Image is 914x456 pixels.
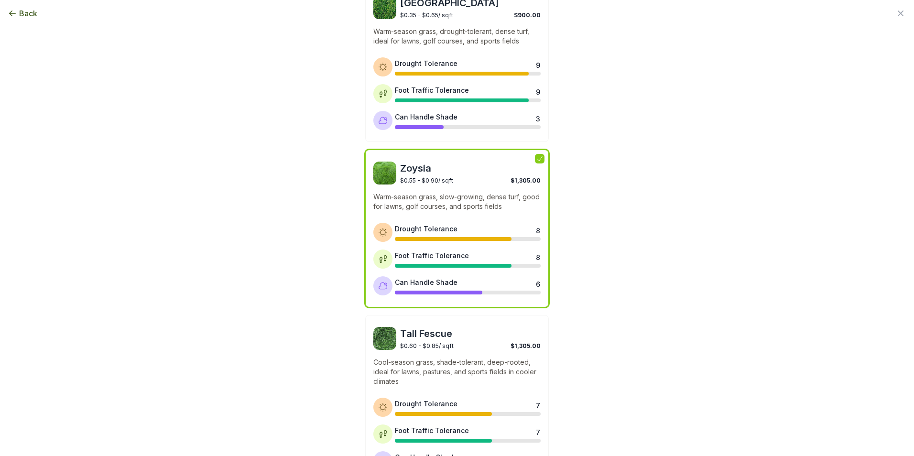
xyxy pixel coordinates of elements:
[536,279,540,287] div: 6
[395,85,469,95] div: Foot Traffic Tolerance
[511,177,541,184] span: $1,305.00
[536,87,540,95] div: 9
[511,342,541,349] span: $1,305.00
[373,162,396,185] img: Zoysia sod image
[400,327,541,340] span: Tall Fescue
[395,224,457,234] div: Drought Tolerance
[378,89,388,98] img: Foot traffic tolerance icon
[395,58,457,68] div: Drought Tolerance
[395,399,457,409] div: Drought Tolerance
[8,8,37,19] button: Back
[373,192,541,211] p: Warm-season grass, slow-growing, dense turf, good for lawns, golf courses, and sports fields
[378,429,388,439] img: Foot traffic tolerance icon
[373,327,396,350] img: Tall Fescue sod image
[378,228,388,237] img: Drought tolerance icon
[378,281,388,291] img: Shade tolerance icon
[373,358,541,386] p: Cool-season grass, shade-tolerant, deep-rooted, ideal for lawns, pastures, and sports fields in c...
[378,116,388,125] img: Shade tolerance icon
[400,162,541,175] span: Zoysia
[536,401,540,408] div: 7
[378,254,388,264] img: Foot traffic tolerance icon
[400,342,454,349] span: $0.60 - $0.85 / sqft
[395,250,469,261] div: Foot Traffic Tolerance
[536,427,540,435] div: 7
[395,112,457,122] div: Can Handle Shade
[378,62,388,72] img: Drought tolerance icon
[373,27,541,46] p: Warm-season grass, drought-tolerant, dense turf, ideal for lawns, golf courses, and sports fields
[536,114,540,121] div: 3
[400,177,453,184] span: $0.55 - $0.90 / sqft
[536,252,540,260] div: 8
[395,277,457,287] div: Can Handle Shade
[378,402,388,412] img: Drought tolerance icon
[536,226,540,233] div: 8
[536,60,540,68] div: 9
[19,8,37,19] span: Back
[395,425,469,435] div: Foot Traffic Tolerance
